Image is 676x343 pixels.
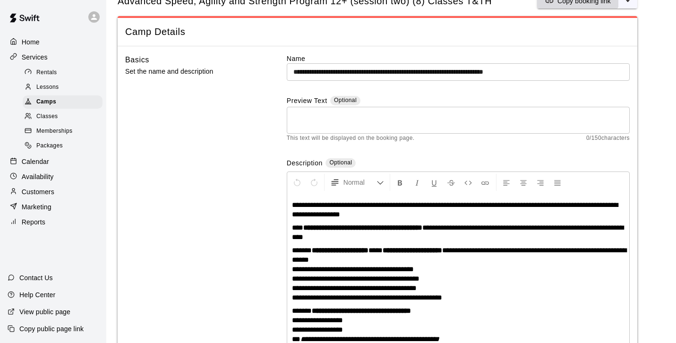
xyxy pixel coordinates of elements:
button: Format Strikethrough [443,174,459,191]
span: Camp Details [125,26,630,38]
a: Home [8,35,99,49]
button: Center Align [515,174,531,191]
button: Right Align [532,174,548,191]
a: Classes [23,110,106,124]
a: Marketing [8,200,99,214]
label: Preview Text [287,96,327,107]
button: Undo [289,174,305,191]
label: Description [287,158,323,169]
div: Rentals [23,66,103,79]
a: Memberships [23,124,106,139]
div: Classes [23,110,103,123]
div: Camps [23,95,103,109]
span: Classes [36,112,58,121]
a: Calendar [8,154,99,169]
a: Reports [8,215,99,229]
button: Redo [306,174,322,191]
span: Optional [334,97,357,103]
button: Formatting Options [326,174,388,191]
span: Camps [36,97,56,107]
a: Camps [23,95,106,110]
p: Help Center [19,290,55,300]
button: Insert Link [477,174,493,191]
button: Format Italics [409,174,425,191]
button: Format Underline [426,174,442,191]
label: Name [287,54,630,63]
button: Justify Align [549,174,565,191]
span: Packages [36,141,63,151]
p: Availability [22,172,54,181]
div: Lessons [23,81,103,94]
a: Packages [23,139,106,154]
button: Format Bold [392,174,408,191]
h6: Basics [125,54,149,66]
span: Rentals [36,68,57,77]
p: Contact Us [19,273,53,283]
p: Marketing [22,202,51,212]
p: Reports [22,217,45,227]
div: Packages [23,139,103,153]
button: Left Align [498,174,514,191]
span: Optional [329,159,352,166]
a: Lessons [23,80,106,94]
a: Services [8,50,99,64]
span: 0 / 150 characters [586,134,630,143]
p: Calendar [22,157,49,166]
div: Memberships [23,125,103,138]
p: Home [22,37,40,47]
p: View public page [19,307,70,317]
a: Customers [8,185,99,199]
p: Set the name and description [125,66,257,77]
span: This text will be displayed on the booking page. [287,134,415,143]
p: Customers [22,187,54,197]
button: Insert Code [460,174,476,191]
a: Rentals [23,65,106,80]
span: Normal [343,178,377,187]
p: Copy public page link [19,324,84,334]
span: Memberships [36,127,72,136]
a: Availability [8,170,99,184]
span: Lessons [36,83,59,92]
p: Services [22,52,48,62]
